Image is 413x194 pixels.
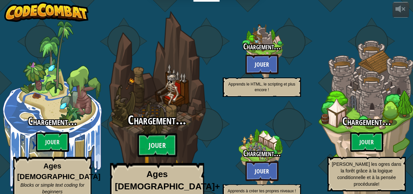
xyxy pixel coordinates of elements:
span: Apprends à créer tes propres niveaux ! [228,189,296,193]
button: Ajuster le volume [393,2,409,18]
span: Chargement... [243,148,281,159]
span: [PERSON_NAME] les ogres dans la forêt grâce à la logique conditionnelle et à la pensée procédurale! [332,162,401,187]
span: Chargement... [342,114,391,128]
strong: Ages [DEMOGRAPHIC_DATA] [17,162,100,180]
btn: Jouer [350,132,383,152]
btn: Jouer [245,161,279,181]
span: Chargement... [128,111,187,129]
btn: Jouer [137,133,177,157]
span: Apprends le HTML, le scripting et plus encore ! [228,82,295,92]
strong: Ages [DEMOGRAPHIC_DATA]+ [115,169,220,192]
span: Chargement... [28,114,77,128]
span: Chargement... [243,41,281,52]
img: CodeCombat - Learn how to code by playing a game [4,2,89,22]
btn: Jouer [245,54,279,74]
btn: Jouer [36,132,69,152]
